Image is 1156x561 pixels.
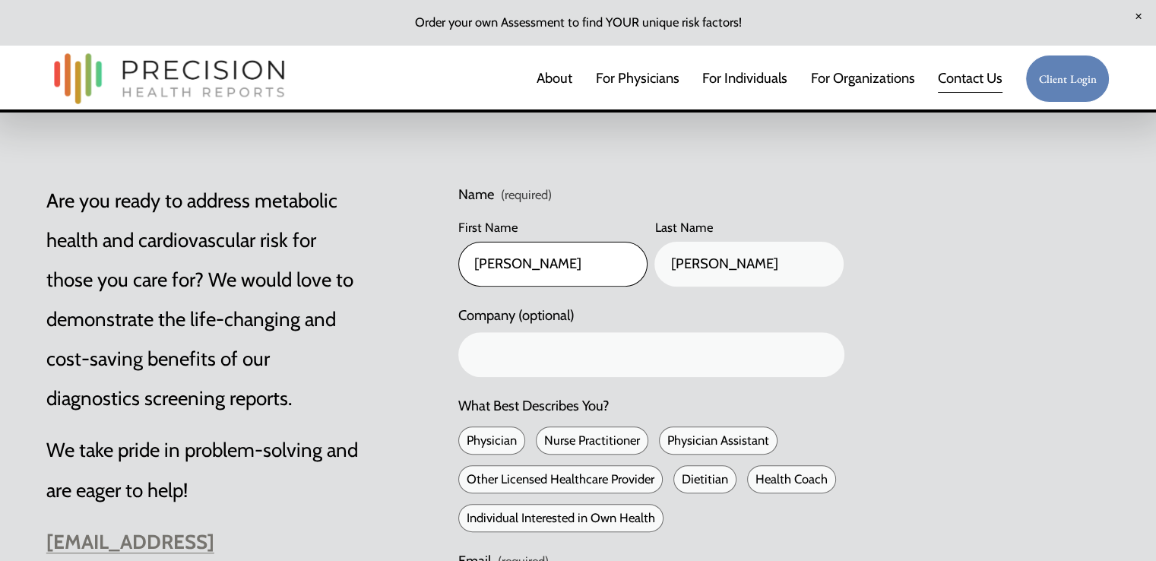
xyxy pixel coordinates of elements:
span: (required) [501,189,552,201]
span: Name [458,181,494,209]
p: Are you ready to address metabolic health and cardiovascular risk for those you care for? We woul... [46,181,363,418]
span: Company (optional) [458,302,575,330]
span: Nurse Practitioner [536,426,648,455]
a: For Physicians [596,63,679,93]
a: For Individuals [702,63,787,93]
span: Other Licensed Healthcare Provider [458,465,663,493]
div: First Name [458,215,648,242]
span: For Organizations [811,65,915,93]
a: About [537,63,572,93]
span: Individual Interested in Own Health [458,504,664,532]
span: Physician [458,426,525,455]
span: Dietitian [673,465,736,493]
a: Contact Us [938,63,1002,93]
p: We take pride in problem-solving and are eager to help! [46,430,363,509]
div: Last Name [654,215,844,242]
a: folder dropdown [811,63,915,93]
span: Health Coach [747,465,836,493]
a: Client Login [1025,55,1110,103]
span: What Best Describes You? [458,392,609,420]
span: Physician Assistant [659,426,778,455]
img: Precision Health Reports [46,46,293,111]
